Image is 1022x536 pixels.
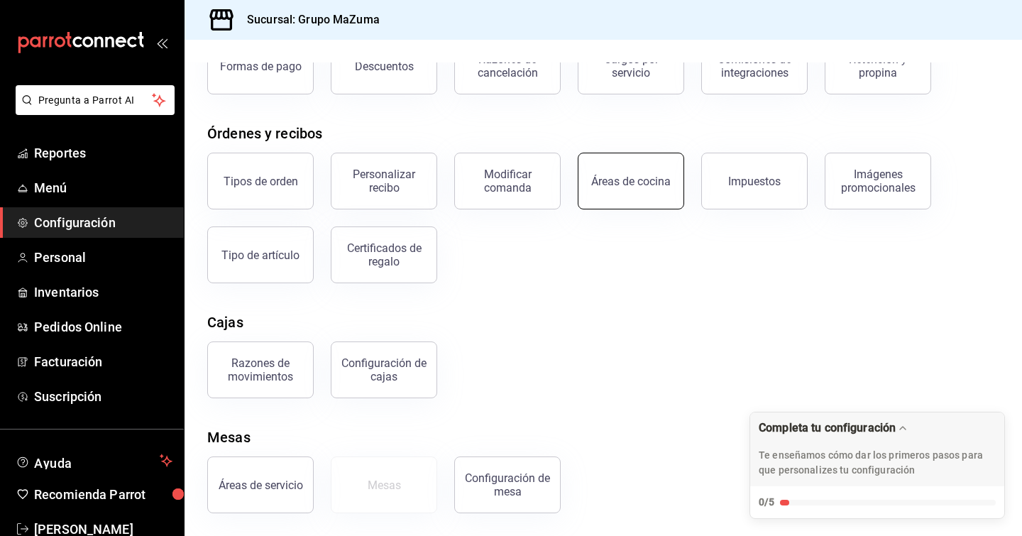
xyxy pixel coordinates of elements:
button: Certificados de regalo [331,226,437,283]
button: Impuestos [701,153,808,209]
div: Retención y propina [834,53,922,80]
div: Comisiones de integraciones [710,53,798,80]
div: Mesas [368,478,401,492]
div: Descuentos [355,60,414,73]
span: Personal [34,248,172,267]
span: Reportes [34,143,172,163]
div: Tipos de orden [224,175,298,188]
div: Modificar comanda [463,168,551,195]
button: Pregunta a Parrot AI [16,85,175,115]
div: 0/5 [759,495,774,510]
div: Áreas de cocina [591,175,671,188]
button: Configuración de cajas [331,341,437,398]
span: Facturación [34,352,172,371]
span: Menú [34,178,172,197]
button: open_drawer_menu [156,37,167,48]
div: Imágenes promocionales [834,168,922,195]
button: Configuración de mesa [454,456,561,513]
span: Suscripción [34,387,172,406]
div: Drag to move checklist [750,412,1004,486]
div: Completa tu configuración [759,421,896,434]
span: Pregunta a Parrot AI [38,93,153,108]
div: Razones de movimientos [216,356,304,383]
div: Impuestos [728,175,781,188]
button: Razones de cancelación [454,38,561,94]
button: Comisiones de integraciones [701,38,808,94]
button: Personalizar recibo [331,153,437,209]
span: Pedidos Online [34,317,172,337]
span: Inventarios [34,283,172,302]
div: Órdenes y recibos [207,123,322,144]
div: Personalizar recibo [340,168,428,195]
a: Pregunta a Parrot AI [10,103,175,118]
div: Mesas [207,427,251,448]
div: Áreas de servicio [219,478,303,492]
div: Configuración de mesa [463,471,551,498]
span: Configuración [34,213,172,232]
div: Cajas [207,312,243,333]
button: Mesas [331,456,437,513]
button: Modificar comanda [454,153,561,209]
div: Cargos por servicio [587,53,675,80]
button: Razones de movimientos [207,341,314,398]
p: Te enseñamos cómo dar los primeros pasos para que personalizes tu configuración [759,448,996,478]
div: Certificados de regalo [340,241,428,268]
button: Expand Checklist [750,412,1004,518]
h3: Sucursal: Grupo MaZuma [236,11,380,28]
button: Cargos por servicio [578,38,684,94]
button: Tipos de orden [207,153,314,209]
button: Formas de pago [207,38,314,94]
button: Áreas de servicio [207,456,314,513]
button: Descuentos [331,38,437,94]
button: Áreas de cocina [578,153,684,209]
div: Razones de cancelación [463,53,551,80]
div: Completa tu configuración [749,412,1005,519]
div: Tipo de artículo [221,248,300,262]
div: Formas de pago [220,60,302,73]
button: Retención y propina [825,38,931,94]
div: Configuración de cajas [340,356,428,383]
button: Tipo de artículo [207,226,314,283]
span: Ayuda [34,452,154,469]
button: Imágenes promocionales [825,153,931,209]
span: Recomienda Parrot [34,485,172,504]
